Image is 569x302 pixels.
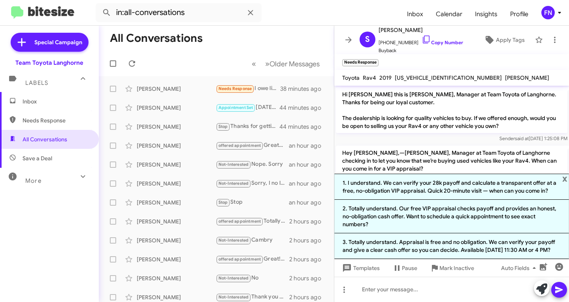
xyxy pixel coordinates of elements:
div: an hour ago [289,142,328,150]
span: 2019 [379,74,392,81]
div: [PERSON_NAME] [137,161,216,169]
div: FN [541,6,555,19]
div: No [216,274,289,283]
a: Calendar [430,3,469,26]
div: Stop [216,198,289,207]
span: Auto Fields [501,261,539,275]
span: Not-Interested [219,162,249,167]
div: Team Toyota Langhorne [15,59,83,67]
span: [PHONE_NUMBER] [379,35,463,47]
li: 2. Totally understand. Our free VIP appraisal checks payoff and provides an honest, no-obligation... [334,200,569,233]
div: [PERSON_NAME] [137,255,216,263]
button: Pause [386,261,424,275]
span: Templates [341,261,380,275]
span: Older Messages [269,60,320,68]
div: 2 hours ago [289,218,328,225]
button: Next [260,56,324,72]
div: [PERSON_NAME] [137,142,216,150]
p: Hi [PERSON_NAME] this is [PERSON_NAME], Manager at Team Toyota of Langhorne. Thanks for being our... [336,87,567,133]
span: Pause [402,261,417,275]
span: Not-Interested [219,181,249,186]
span: said at [515,135,529,141]
span: Sender [DATE] 1:25:08 PM [499,135,567,141]
span: Inbox [401,3,430,26]
div: I owe like 28k on my car. I highly doubt you'd be able to give me that and I don't want to waste ... [216,84,280,93]
button: Templates [334,261,386,275]
div: Great—would you like to schedule a quick appraisal appointment? We can inspect your Camry, provid... [216,141,289,150]
div: [PERSON_NAME] [137,85,216,93]
div: Thanks for getting back to [216,122,280,131]
span: [PERSON_NAME] [379,25,463,35]
span: Special Campaign [34,38,82,46]
span: « [252,59,256,69]
span: Toyota [342,74,360,81]
span: » [265,59,269,69]
span: Not-Interested [219,238,249,243]
div: Great! When would you like to bring your vehicle in for an appraisal? I have openings [DATE] 10am... [216,255,289,264]
span: Labels [25,79,48,86]
div: 2 hours ago [289,255,328,263]
span: Needs Response [23,116,90,124]
span: More [25,177,41,184]
div: [PERSON_NAME] [137,218,216,225]
span: offered appointment [219,143,261,148]
span: All Conversations [23,135,67,143]
div: [DATE] 11:30 confirmed for an appraisal of your 2022 RAV4 Hybrid! We look forward to meeting with... [216,103,280,112]
span: Inbox [23,98,90,105]
span: Mark Inactive [439,261,474,275]
button: Auto Fields [495,261,545,275]
span: Needs Response [219,86,252,91]
button: FN [535,6,560,19]
li: 3. Totally understand. Appraisal is free and no obligation. We can verify your payoff and give a ... [334,233,569,259]
div: [PERSON_NAME] [137,236,216,244]
a: Insights [469,3,504,26]
button: Apply Tags [477,33,531,47]
div: 44 minutes ago [280,123,328,131]
span: Rav4 [363,74,376,81]
span: Stop [219,200,228,205]
div: an hour ago [289,180,328,188]
div: 2 hours ago [289,236,328,244]
div: Cambry [216,236,289,245]
span: [US_VEHICLE_IDENTIFICATION_NUMBER] [395,74,502,81]
nav: Page navigation example [247,56,324,72]
div: [PERSON_NAME] [137,274,216,282]
li: 1. I understand. We can verify your 28k payoff and calculate a transparent offer at a free, no-ob... [334,174,569,200]
div: 38 minutes ago [280,85,328,93]
span: x [562,174,567,183]
a: Profile [504,3,535,26]
div: Totally understand. Would a quick, no-obligation appraisal of your Tacoma help? [216,217,289,226]
div: [PERSON_NAME] [137,180,216,188]
small: Needs Response [342,59,379,66]
button: Previous [247,56,261,72]
span: Save a Deal [23,154,52,162]
div: [PERSON_NAME] [137,199,216,206]
span: Not-Interested [219,276,249,281]
span: offered appointment [219,257,261,262]
span: Appointment Set [219,105,253,110]
div: 2 hours ago [289,274,328,282]
div: [PERSON_NAME] [137,293,216,301]
span: S [365,33,370,46]
span: offered appointment [219,219,261,224]
span: Apply Tags [496,33,525,47]
div: an hour ago [289,161,328,169]
div: 2 hours ago [289,293,328,301]
input: Search [96,3,262,22]
div: [PERSON_NAME] [137,123,216,131]
button: Mark Inactive [424,261,480,275]
div: Thank you for reaching out. I am not interested right now. [216,293,289,302]
span: [PERSON_NAME] [505,74,549,81]
div: an hour ago [289,199,328,206]
div: [PERSON_NAME] [137,104,216,112]
p: Hey [PERSON_NAME],—[PERSON_NAME], Manager at Team Toyota of Langhorne checking in to let you know... [336,146,567,176]
div: 44 minutes ago [280,104,328,112]
span: Not-Interested [219,294,249,300]
a: Special Campaign [11,33,89,52]
a: Copy Number [422,39,463,45]
h1: All Conversations [110,32,203,45]
span: Stop [219,124,228,129]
